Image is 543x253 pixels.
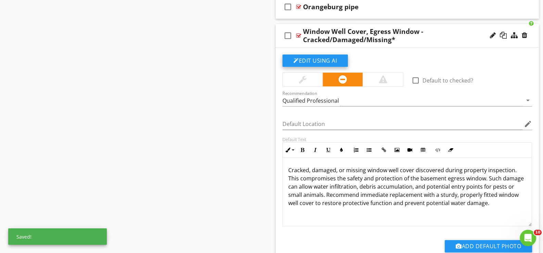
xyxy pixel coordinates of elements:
button: Clear Formatting [444,143,457,156]
div: Window Well Cover, Egress Window - Cracked/Damaged/Missing* [303,27,490,44]
p: Cracked, damaged, or missing window well cover discovered during property inspection. This compro... [288,166,526,207]
i: edit [524,120,532,128]
button: Underline (Ctrl+U) [322,143,335,156]
button: Edit Using AI [282,54,348,67]
button: Code View [431,143,444,156]
iframe: Intercom live chat [520,230,536,246]
div: Qualified Professional [282,98,339,104]
div: Orangeburg pipe [303,3,358,11]
div: Default Text [282,137,532,142]
button: Ordered List [350,143,363,156]
button: Insert Video [403,143,416,156]
button: Add Default Photo [445,240,532,252]
button: Insert Link (Ctrl+K) [377,143,390,156]
button: Unordered List [363,143,376,156]
button: Insert Image (Ctrl+P) [390,143,403,156]
input: Default Location [282,118,522,130]
label: Default to checked? [422,77,473,84]
div: Saved! [8,228,107,245]
button: Bold (Ctrl+B) [296,143,309,156]
button: Inline Style [283,143,296,156]
button: Insert Table [416,143,429,156]
i: arrow_drop_down [524,96,532,104]
span: 10 [534,230,542,235]
button: Italic (Ctrl+I) [309,143,322,156]
i: check_box_outline_blank [282,27,293,44]
button: Colors [335,143,348,156]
